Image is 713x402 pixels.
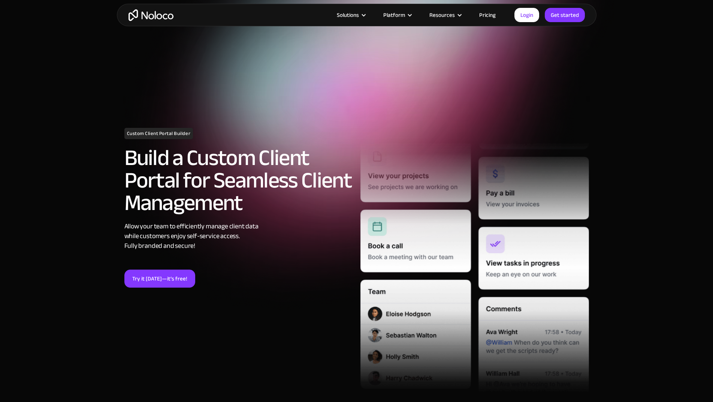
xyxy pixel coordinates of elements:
[337,10,359,20] div: Solutions
[383,10,405,20] div: Platform
[429,10,455,20] div: Resources
[129,9,173,21] a: home
[124,270,195,288] a: Try it [DATE]—it’s free!
[514,8,539,22] a: Login
[327,10,374,20] div: Solutions
[545,8,585,22] a: Get started
[470,10,505,20] a: Pricing
[124,222,353,251] div: Allow your team to efficiently manage client data while customers enjoy self-service access. Full...
[124,147,353,214] h2: Build a Custom Client Portal for Seamless Client Management
[420,10,470,20] div: Resources
[124,128,193,139] h1: Custom Client Portal Builder
[374,10,420,20] div: Platform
